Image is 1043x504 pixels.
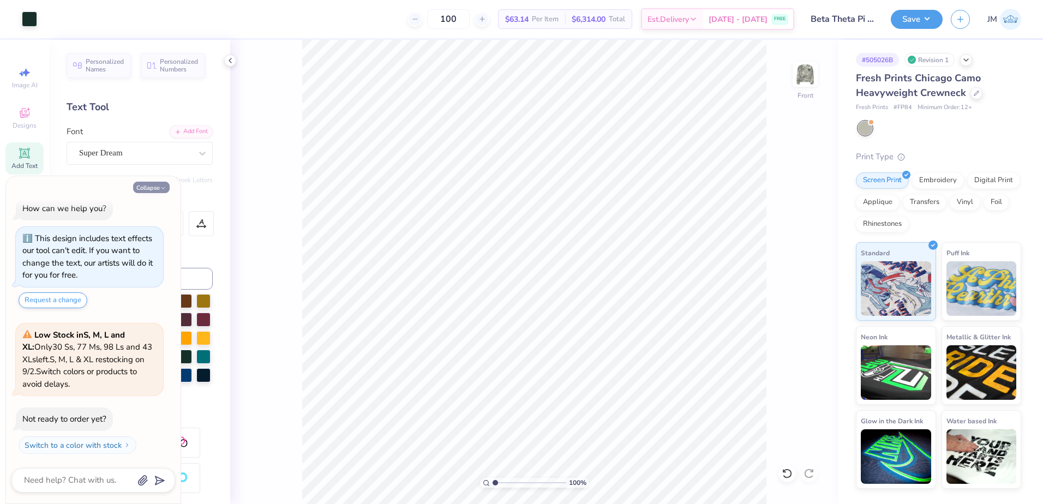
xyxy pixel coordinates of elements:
div: Screen Print [856,172,909,189]
div: Revision 1 [904,53,955,67]
div: Transfers [903,194,946,211]
button: Switch to Greek Letters [145,176,213,184]
span: Water based Ink [946,415,997,427]
span: $63.14 [505,14,529,25]
input: – – [427,9,470,29]
span: Designs [13,121,37,130]
span: JM [987,13,997,26]
div: Print Type [856,151,1021,163]
div: Rhinestones [856,216,909,232]
div: Foil [984,194,1009,211]
span: Add Text [11,161,38,170]
span: Fresh Prints [856,103,888,112]
span: Glow in the Dark Ink [861,415,923,427]
span: Puff Ink [946,247,969,259]
span: Personalized Numbers [160,58,199,73]
div: Text Tool [67,100,213,115]
span: Minimum Order: 12 + [918,103,972,112]
div: Not ready to order yet? [22,413,106,424]
a: JM [987,9,1021,30]
div: How can we help you? [22,203,106,214]
span: Standard [861,247,890,259]
span: Per Item [532,14,559,25]
button: Switch to a color with stock [19,436,136,454]
img: Metallic & Glitter Ink [946,345,1017,400]
img: Glow in the Dark Ink [861,429,931,484]
div: Digital Print [967,172,1020,189]
span: Fresh Prints Chicago Camo Heavyweight Crewneck [856,71,981,99]
div: Embroidery [912,172,964,189]
div: This design includes text effects our tool can't edit. If you want to change the text, our artist... [22,233,153,281]
button: Save [891,10,943,29]
div: # 505026B [856,53,899,67]
div: Vinyl [950,194,980,211]
span: Neon Ink [861,331,888,343]
span: Metallic & Glitter Ink [946,331,1011,343]
img: Front [794,63,816,85]
div: Add Font [170,125,213,138]
div: Applique [856,194,900,211]
img: Joshua Malaki [1000,9,1021,30]
strong: Low Stock in S, M, L and XL : [22,329,125,353]
div: Front [798,91,813,100]
span: # FP84 [894,103,912,112]
img: Switch to a color with stock [124,442,130,448]
span: Total [609,14,625,25]
input: Untitled Design [802,8,883,30]
span: [DATE] - [DATE] [709,14,768,25]
span: 100 % [569,478,586,488]
span: Personalized Names [86,58,124,73]
button: Collapse [133,182,170,193]
img: Puff Ink [946,261,1017,316]
span: Image AI [12,81,38,89]
img: Water based Ink [946,429,1017,484]
label: Font [67,125,83,138]
img: Neon Ink [861,345,931,400]
span: FREE [774,15,786,23]
span: Est. Delivery [648,14,689,25]
button: Request a change [19,292,87,308]
span: Only 30 Ss, 77 Ms, 98 Ls and 43 XLs left. S, M, L & XL restocking on 9/2. Switch colors or produc... [22,329,152,389]
img: Standard [861,261,931,316]
span: $6,314.00 [572,14,606,25]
